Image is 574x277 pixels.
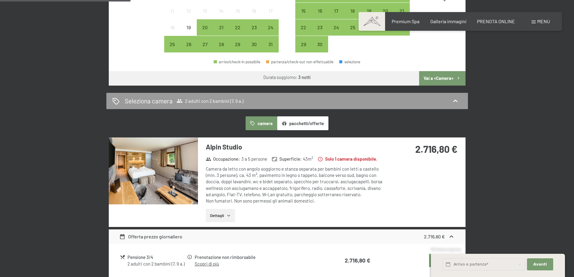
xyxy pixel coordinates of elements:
div: Sun Aug 17 2025 [262,3,278,19]
a: Galleria immagini [430,18,466,24]
div: Offerta prezzo giornaliero [119,233,182,240]
button: Seleziona [429,254,454,267]
div: arrivo/check-in possibile [312,36,328,52]
div: arrivo/check-in possibile [295,36,312,52]
div: arrivo/check-in possibile [377,19,394,36]
div: 29 [296,42,311,57]
div: Sun Sep 28 2025 [394,19,410,36]
div: arrivo/check-in possibile [361,3,377,19]
div: partenza/check-out non effettuabile [266,60,334,64]
span: 3 a 5 persone [241,156,267,162]
div: arrivo/check-in possibile [312,3,328,19]
div: Fri Sep 19 2025 [361,3,377,19]
span: Premium Spa [392,18,419,24]
div: arrivo/check-in possibile [344,3,361,19]
div: 20 [378,8,393,24]
div: 17 [263,8,278,24]
strong: 2.716,80 € [345,257,370,264]
div: Tue Sep 30 2025 [312,36,328,52]
div: 16 [246,8,262,24]
div: arrivo/check-in non effettuabile [213,3,230,19]
div: Tue Aug 19 2025 [180,19,197,36]
div: Sun Aug 24 2025 [262,19,278,36]
div: Mon Sep 15 2025 [295,3,312,19]
div: arrivo/check-in possibile [180,36,197,52]
div: arrivo/check-in possibile [295,3,312,19]
div: 25 [345,25,360,40]
div: arrivo/check-in non effettuabile [246,3,262,19]
div: Mon Aug 18 2025 [164,19,180,36]
div: arrivo/check-in possibile [328,19,344,36]
div: Offerta prezzo giornaliero2.716,80 € [109,229,466,244]
div: arrivo/check-in possibile [262,36,278,52]
div: 27 [197,42,212,57]
div: Sat Aug 23 2025 [246,19,262,36]
strong: Superficie : [272,156,302,162]
div: Sat Sep 20 2025 [377,3,394,19]
div: Mon Aug 25 2025 [164,36,180,52]
div: 22 [230,25,245,40]
div: arrivo/check-in possibile [214,60,260,64]
button: Vai a «Camera» [419,71,465,86]
div: 2 adulti con 2 bambini (7, 9 a.) [127,261,186,267]
div: 28 [394,25,409,40]
a: PRENOTA ONLINE [477,18,515,24]
div: selezione [339,60,360,64]
div: 26 [181,42,196,57]
div: Pensione 3/4 [127,254,186,261]
span: Menu [537,18,550,24]
div: 29 [230,42,245,57]
div: Camera da letto con angolo soggiorno e stanza separata per bambini con letti a castello (min. 3 p... [206,166,385,204]
div: Wed Aug 13 2025 [197,3,213,19]
span: 43 m² [303,156,313,162]
div: Wed Sep 17 2025 [328,3,344,19]
div: Tue Aug 12 2025 [180,3,197,19]
button: Avanti [527,258,553,271]
span: 2 adulti con 2 bambini (7, 9 a.) [177,98,243,104]
div: Thu Aug 14 2025 [213,3,230,19]
div: 21 [214,25,229,40]
div: Sun Sep 21 2025 [394,3,410,19]
strong: 2.716,80 € [415,143,457,155]
div: arrivo/check-in possibile [262,19,278,36]
div: 11 [165,8,180,24]
div: 18 [345,8,360,24]
h2: Seleziona camera [125,96,173,105]
img: mss_renderimg.php [109,137,198,204]
div: Mon Sep 22 2025 [295,19,312,36]
h3: Alpin Studio [206,142,385,152]
div: 30 [312,42,328,57]
div: Thu Sep 18 2025 [344,3,361,19]
a: Scopri di più [195,261,219,266]
div: 28 [214,42,229,57]
div: 12 [181,8,196,24]
div: Sat Aug 16 2025 [246,3,262,19]
div: Fri Aug 29 2025 [230,36,246,52]
div: 18 [165,25,180,40]
div: 22 [296,25,311,40]
strong: Solo 1 camera disponibile. [318,156,377,162]
div: 23 [312,25,328,40]
div: 19 [361,8,376,24]
div: arrivo/check-in possibile [394,3,410,19]
div: Fri Sep 26 2025 [361,19,377,36]
div: arrivo/check-in possibile [213,36,230,52]
div: arrivo/check-in possibile [295,19,312,36]
div: arrivo/check-in possibile [312,19,328,36]
div: Sat Sep 27 2025 [377,19,394,36]
div: 24 [263,25,278,40]
div: arrivo/check-in possibile [377,3,394,19]
div: arrivo/check-in possibile [230,36,246,52]
button: camere [246,116,277,130]
div: arrivo/check-in non effettuabile [164,3,180,19]
div: 19 [181,25,196,40]
div: 21 [394,8,409,24]
div: Sun Aug 31 2025 [262,36,278,52]
div: Wed Sep 24 2025 [328,19,344,36]
div: Sat Aug 30 2025 [246,36,262,52]
div: Tue Sep 23 2025 [312,19,328,36]
div: arrivo/check-in possibile [213,19,230,36]
div: Tue Aug 26 2025 [180,36,197,52]
div: arrivo/check-in possibile [344,19,361,36]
